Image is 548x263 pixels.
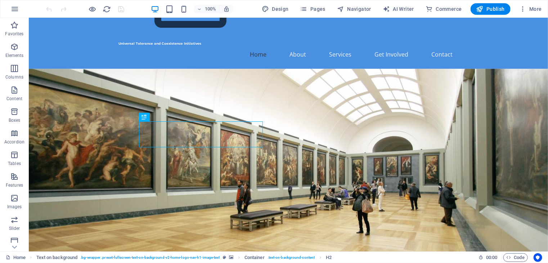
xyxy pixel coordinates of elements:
p: Accordion [4,139,24,145]
span: . bg-wrapper .preset-fullscreen-text-on-background-v2-home-logo-nav-h1-image-text [80,253,220,262]
p: Boxes [9,117,21,123]
h6: Session time [479,253,498,262]
span: More [519,5,542,13]
span: Click to select. Double-click to edit [326,253,332,262]
button: Publish [471,3,511,15]
span: Code [507,253,525,262]
p: Favorites [5,31,23,37]
p: Tables [8,161,21,166]
span: Click to select. Double-click to edit [36,253,78,262]
p: Columns [5,74,23,80]
i: On resize automatically adjust zoom level to fit chosen device. [223,6,230,12]
span: . text-on-background-content [268,253,315,262]
span: Commerce [426,5,462,13]
i: This element contains a background [229,255,233,259]
span: Click to select. Double-click to edit [244,253,265,262]
span: Publish [476,5,505,13]
button: Pages [297,3,328,15]
button: Click here to leave preview mode and continue editing [88,5,97,13]
p: Slider [9,226,20,231]
button: Code [503,253,528,262]
button: Design [259,3,292,15]
a: Click to cancel selection. Double-click to open Pages [6,253,26,262]
p: Images [7,204,22,210]
span: : [491,255,492,260]
h6: 100% [205,5,216,13]
span: Pages [300,5,325,13]
span: Navigator [337,5,371,13]
span: Design [262,5,289,13]
i: Reload page [103,5,111,13]
button: More [516,3,545,15]
button: reload [103,5,111,13]
p: Elements [5,53,24,58]
button: Navigator [334,3,374,15]
button: AI Writer [380,3,417,15]
button: Usercentrics [534,253,542,262]
button: Commerce [423,3,465,15]
p: Content [6,96,22,102]
i: This element is a customizable preset [223,255,226,259]
button: 100% [194,5,219,13]
span: AI Writer [383,5,414,13]
nav: breadcrumb [36,253,332,262]
p: Features [6,182,23,188]
div: Design (Ctrl+Alt+Y) [259,3,292,15]
span: 00 00 [486,253,497,262]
